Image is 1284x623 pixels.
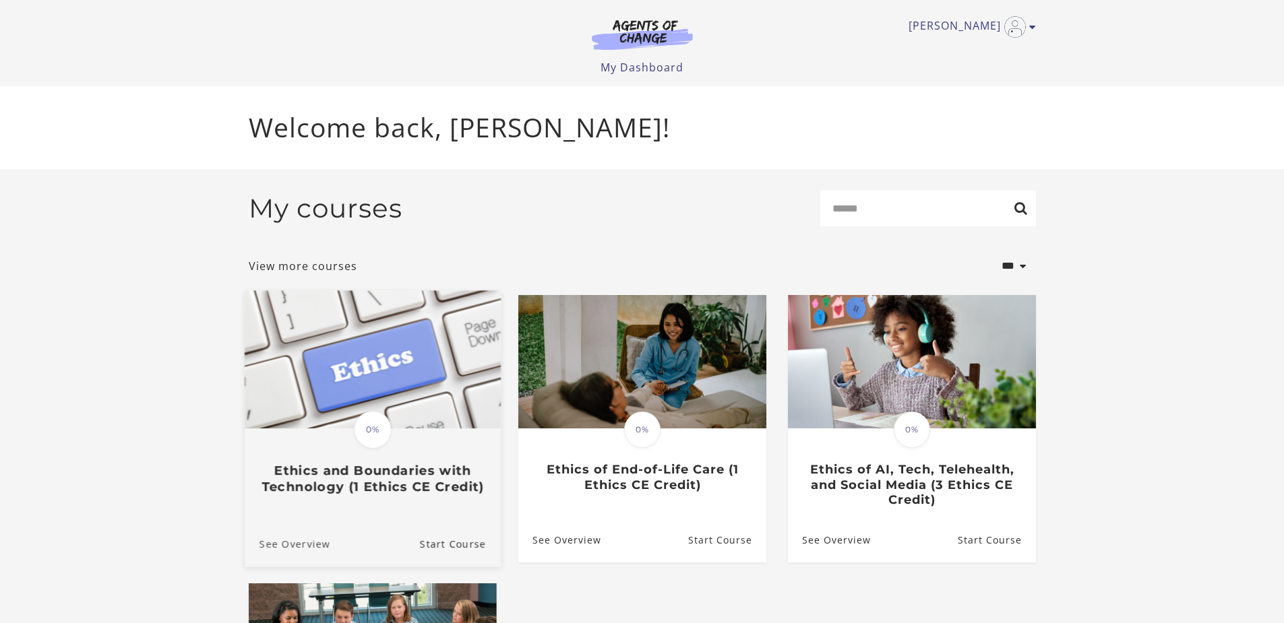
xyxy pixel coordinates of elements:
[802,462,1021,508] h3: Ethics of AI, Tech, Telehealth, and Social Media (3 Ethics CE Credit)
[957,518,1035,562] a: Ethics of AI, Tech, Telehealth, and Social Media (3 Ethics CE Credit): Resume Course
[419,521,500,566] a: Ethics and Boundaries with Technology (1 Ethics CE Credit): Resume Course
[244,521,330,566] a: Ethics and Boundaries with Technology (1 Ethics CE Credit): See Overview
[894,412,930,448] span: 0%
[249,258,357,274] a: View more courses
[788,518,871,562] a: Ethics of AI, Tech, Telehealth, and Social Media (3 Ethics CE Credit): See Overview
[249,193,402,224] h2: My courses
[518,518,601,562] a: Ethics of End-of-Life Care (1 Ethics CE Credit): See Overview
[259,463,485,494] h3: Ethics and Boundaries with Technology (1 Ethics CE Credit)
[909,16,1029,38] a: Toggle menu
[687,518,766,562] a: Ethics of End-of-Life Care (1 Ethics CE Credit): Resume Course
[249,108,1036,147] p: Welcome back, [PERSON_NAME]!
[532,462,752,492] h3: Ethics of End-of-Life Care (1 Ethics CE Credit)
[578,19,707,50] img: Agents of Change Logo
[624,412,661,448] span: 0%
[354,411,392,449] span: 0%
[601,60,683,75] a: My Dashboard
